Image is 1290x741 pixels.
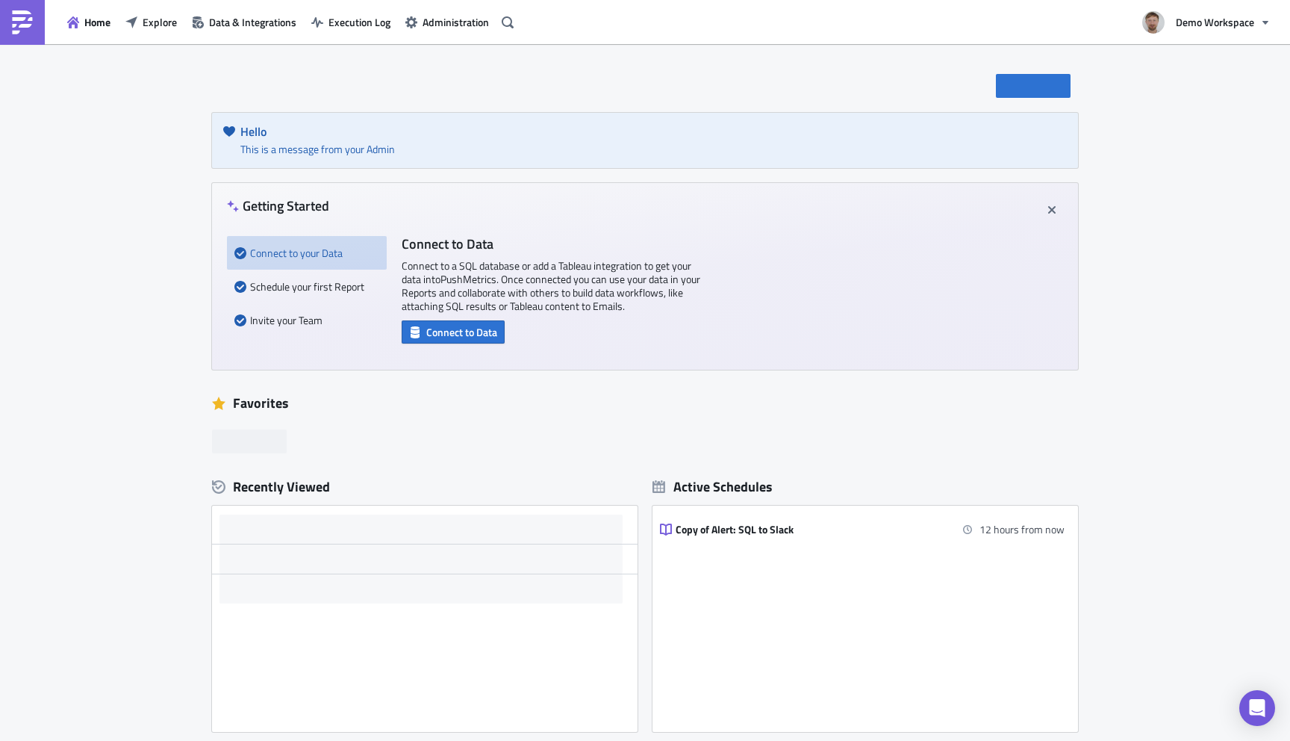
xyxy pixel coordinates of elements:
span: Home [84,14,110,30]
button: Administration [398,10,496,34]
button: Connect to Data [402,320,505,344]
div: Copy of Alert: SQL to Slack [676,523,937,536]
a: Copy of Alert: SQL to Slack12 hours from now [660,515,1065,544]
h4: Connect to Data [402,236,700,252]
div: Schedule your first Report [234,270,379,303]
span: Execution Log [328,14,390,30]
span: Administration [423,14,489,30]
a: Connect to Data [402,323,505,338]
img: Avatar [1141,10,1166,35]
div: Connect to your Data [234,236,379,270]
p: Connect to a SQL database or add a Tableau integration to get your data into PushMetrics . Once c... [402,259,700,313]
button: Explore [118,10,184,34]
div: This is a message from your Admin [240,141,1067,157]
h4: Getting Started [227,198,329,214]
button: Home [60,10,118,34]
span: Demo Workspace [1176,14,1254,30]
div: Invite your Team [234,303,379,337]
h5: Hello [240,125,1067,137]
button: Execution Log [304,10,398,34]
button: Data & Integrations [184,10,304,34]
div: Active Schedules [652,478,773,495]
div: Recently Viewed [212,476,638,498]
div: Favorites [212,392,1078,415]
span: Explore [143,14,177,30]
img: PushMetrics [10,10,34,34]
div: Open Intercom Messenger [1239,690,1275,726]
time: 2025-09-05 22:00 [979,521,1065,537]
span: Connect to Data [426,324,497,340]
button: Demo Workspace [1133,6,1279,39]
span: Data & Integrations [209,14,296,30]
